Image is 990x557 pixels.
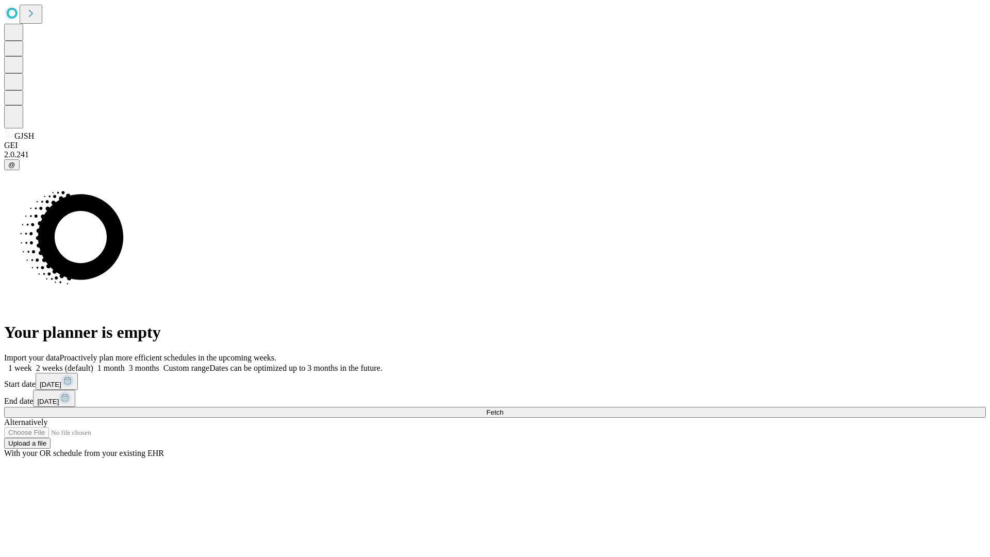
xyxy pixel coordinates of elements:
span: 1 week [8,364,32,372]
button: @ [4,159,20,170]
span: 3 months [129,364,159,372]
span: GJSH [14,132,34,140]
div: End date [4,390,986,407]
span: Dates can be optimized up to 3 months in the future. [209,364,382,372]
div: GEI [4,141,986,150]
span: Proactively plan more efficient schedules in the upcoming weeks. [60,353,276,362]
span: 2 weeks (default) [36,364,93,372]
span: 1 month [97,364,125,372]
span: Fetch [486,408,503,416]
span: @ [8,161,15,169]
span: Import your data [4,353,60,362]
button: Fetch [4,407,986,418]
span: With your OR schedule from your existing EHR [4,449,164,457]
div: Start date [4,373,986,390]
span: [DATE] [37,398,59,405]
h1: Your planner is empty [4,323,986,342]
span: Alternatively [4,418,47,427]
span: [DATE] [40,381,61,388]
div: 2.0.241 [4,150,986,159]
button: Upload a file [4,438,51,449]
span: Custom range [163,364,209,372]
button: [DATE] [36,373,78,390]
button: [DATE] [33,390,75,407]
